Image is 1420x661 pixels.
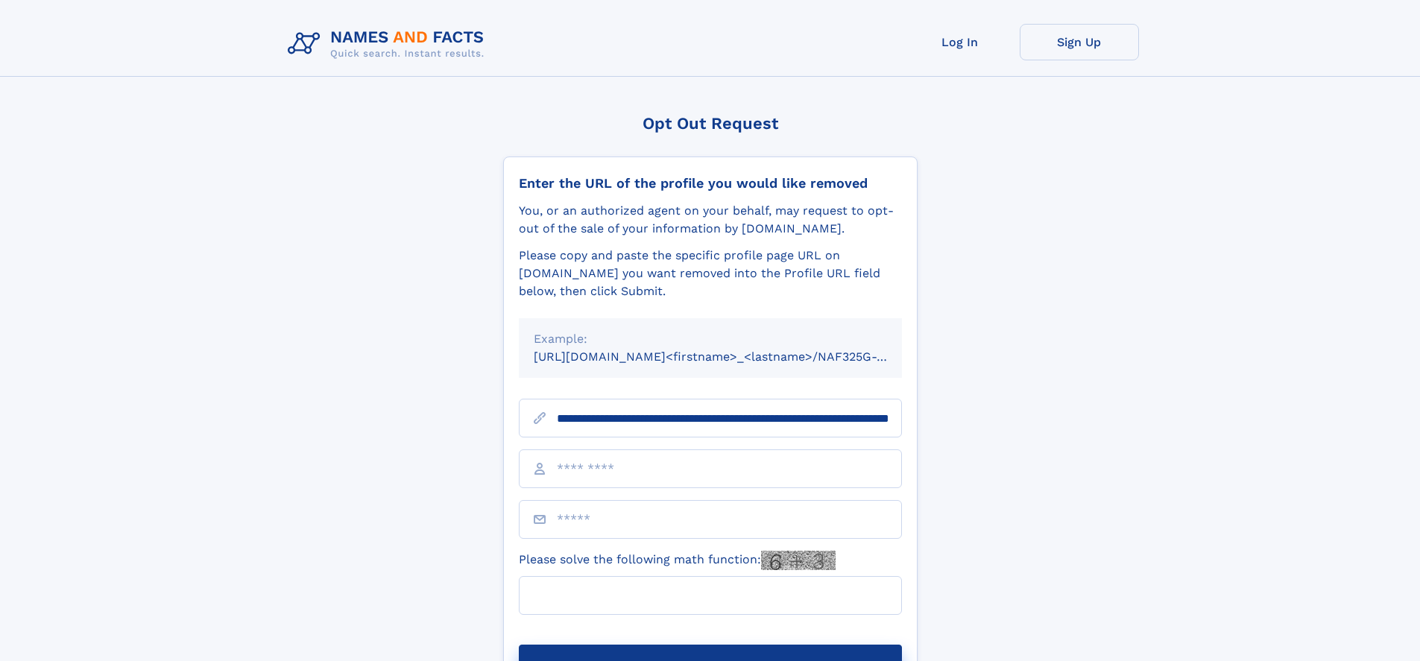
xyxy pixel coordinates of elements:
[900,24,1020,60] a: Log In
[1020,24,1139,60] a: Sign Up
[534,350,930,364] small: [URL][DOMAIN_NAME]<firstname>_<lastname>/NAF325G-xxxxxxxx
[519,202,902,238] div: You, or an authorized agent on your behalf, may request to opt-out of the sale of your informatio...
[282,24,496,64] img: Logo Names and Facts
[519,551,836,570] label: Please solve the following math function:
[534,330,887,348] div: Example:
[503,114,918,133] div: Opt Out Request
[519,175,902,192] div: Enter the URL of the profile you would like removed
[519,247,902,300] div: Please copy and paste the specific profile page URL on [DOMAIN_NAME] you want removed into the Pr...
